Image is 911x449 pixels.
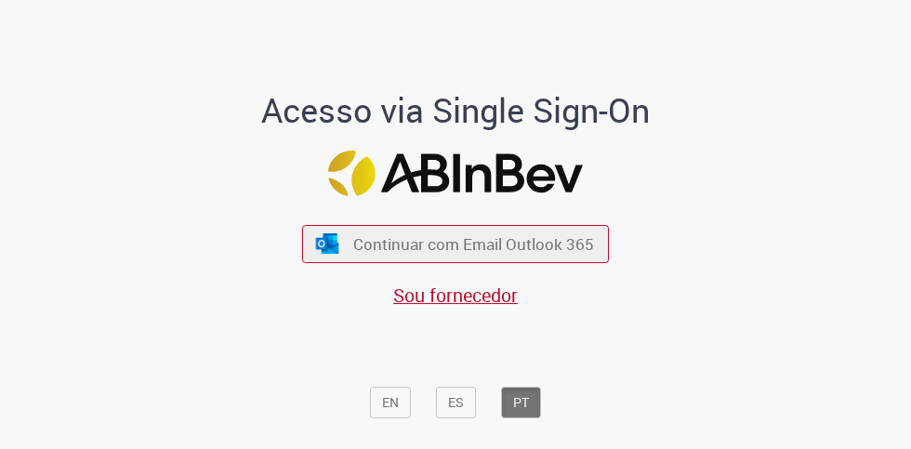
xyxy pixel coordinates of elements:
img: ícone Azure/Microsoft 360 [314,233,340,253]
a: Sou fornecedor [393,283,518,308]
h1: Acesso via Single Sign-On [121,92,790,129]
button: PT [501,387,541,418]
img: Logo ABInBev [328,151,583,196]
button: ES [436,387,476,418]
button: EN [370,387,411,418]
button: ícone Azure/Microsoft 360 Continuar com Email Outlook 365 [302,225,609,263]
span: Continuar com Email Outlook 365 [353,233,594,255]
